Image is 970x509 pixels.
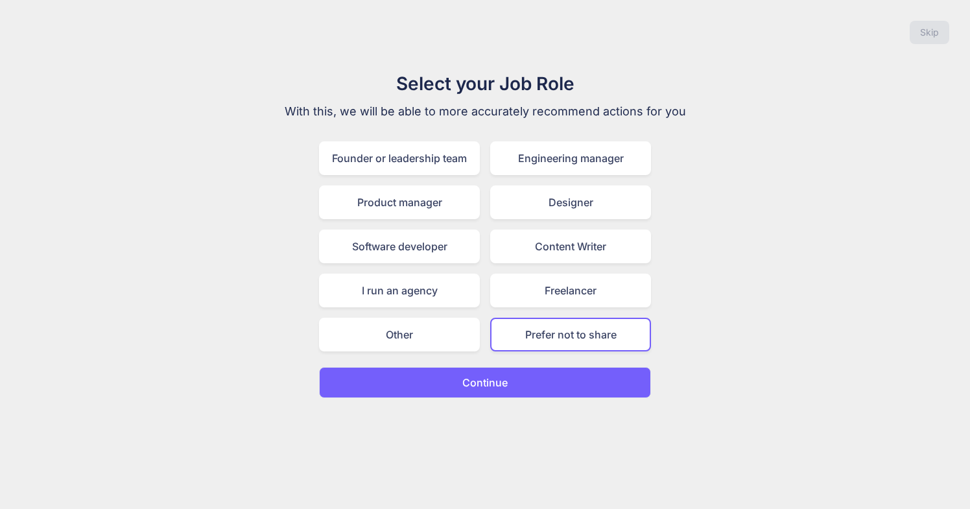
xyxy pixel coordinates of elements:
[319,274,480,307] div: I run an agency
[267,70,703,97] h1: Select your Job Role
[490,274,651,307] div: Freelancer
[267,102,703,121] p: With this, we will be able to more accurately recommend actions for you
[490,318,651,351] div: Prefer not to share
[319,185,480,219] div: Product manager
[319,367,651,398] button: Continue
[319,141,480,175] div: Founder or leadership team
[462,375,508,390] p: Continue
[490,230,651,263] div: Content Writer
[319,230,480,263] div: Software developer
[490,141,651,175] div: Engineering manager
[490,185,651,219] div: Designer
[319,318,480,351] div: Other
[910,21,949,44] button: Skip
